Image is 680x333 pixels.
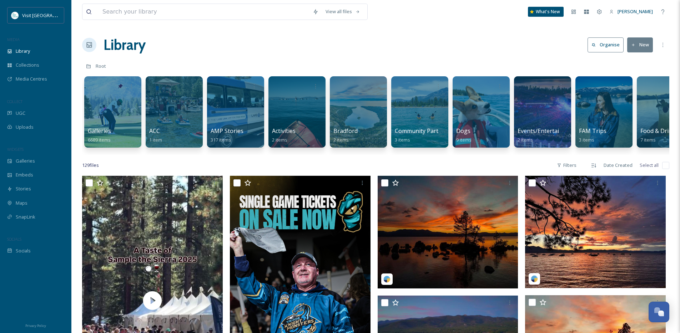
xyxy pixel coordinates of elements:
[16,158,35,164] span: Galleries
[531,275,538,282] img: snapsea-logo.png
[518,127,576,135] span: Events/Entertainment
[149,128,162,143] a: ACC1 item
[640,137,656,143] span: 7 items
[149,137,162,143] span: 1 item
[211,137,231,143] span: 317 items
[333,127,358,135] span: Bradford
[333,137,349,143] span: 2 items
[82,162,99,169] span: 129 file s
[272,127,296,135] span: Activities
[99,4,309,20] input: Search your library
[518,137,533,143] span: 2 items
[16,185,31,192] span: Stories
[579,128,606,143] a: FAM Trips3 items
[16,214,35,220] span: SnapLink
[618,8,653,15] span: [PERSON_NAME]
[456,137,472,143] span: 9 items
[272,128,296,143] a: Activities2 items
[579,127,606,135] span: FAM Trips
[16,171,33,178] span: Embeds
[88,137,111,143] span: 6689 items
[640,128,675,143] a: Food & Drink7 items
[525,176,666,288] img: epicflightz-18067341913970161.jpeg
[395,128,448,143] a: Community Partner3 items
[588,37,624,52] button: Organise
[579,137,594,143] span: 3 items
[627,37,653,52] button: New
[272,137,287,143] span: 2 items
[395,137,410,143] span: 3 items
[7,99,22,104] span: COLLECT
[96,63,106,69] span: Root
[16,124,34,130] span: Uploads
[7,147,24,152] span: WIDGETS
[25,323,46,328] span: Privacy Policy
[16,62,39,68] span: Collections
[378,176,518,288] img: epicflightz-18068816369173862.jpeg
[16,110,25,117] span: UGC
[88,127,111,135] span: Galleries
[528,7,564,17] a: What's New
[16,247,31,254] span: Socials
[640,127,675,135] span: Food & Drink
[104,34,146,56] a: Library
[395,127,448,135] span: Community Partner
[16,76,47,82] span: Media Centres
[553,158,580,172] div: Filters
[211,127,243,135] span: AMP Stories
[149,127,160,135] span: ACC
[96,62,106,70] a: Root
[88,128,111,143] a: Galleries6689 items
[16,200,27,206] span: Maps
[606,5,656,19] a: [PERSON_NAME]
[640,162,659,169] span: Select all
[16,48,30,55] span: Library
[322,5,364,19] a: View all files
[456,127,470,135] span: Dogs
[600,158,636,172] div: Date Created
[11,12,19,19] img: download.jpeg
[7,37,20,42] span: MEDIA
[518,128,576,143] a: Events/Entertainment2 items
[7,236,21,242] span: SOCIALS
[211,128,243,143] a: AMP Stories317 items
[588,37,627,52] a: Organise
[25,321,46,329] a: Privacy Policy
[456,128,472,143] a: Dogs9 items
[22,12,77,19] span: Visit [GEOGRAPHIC_DATA]
[649,302,669,322] button: Open Chat
[333,128,358,143] a: Bradford2 items
[383,276,391,283] img: snapsea-logo.png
